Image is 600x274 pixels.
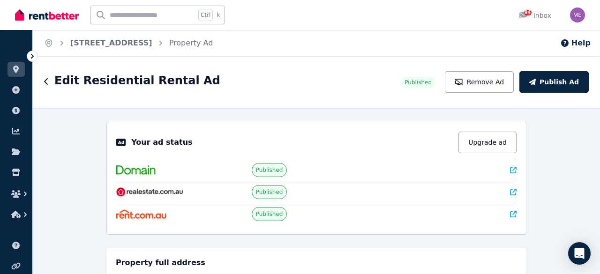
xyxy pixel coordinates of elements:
a: Property Ad [169,38,213,47]
img: RealEstate.com.au [116,187,183,197]
span: Published [256,166,283,174]
button: Upgrade ad [458,132,517,153]
span: k [217,11,220,19]
img: Rent.com.au [116,209,166,219]
span: Published [256,210,283,218]
p: Your ad status [131,137,192,148]
img: Melinda Enriquez [570,7,585,22]
button: Remove Ad [445,71,514,93]
img: RentBetter [15,8,79,22]
a: [STREET_ADDRESS] [70,38,152,47]
img: Domain.com.au [116,165,156,175]
span: Published [405,79,432,86]
span: 94 [524,10,532,15]
button: Publish Ad [519,71,589,93]
h1: Edit Residential Rental Ad [54,73,220,88]
span: Published [256,188,283,196]
h5: Property full address [116,257,205,268]
button: Help [560,37,591,49]
div: Inbox [518,11,551,20]
div: Open Intercom Messenger [568,242,591,265]
span: Ctrl [198,9,213,21]
nav: Breadcrumb [33,30,224,56]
